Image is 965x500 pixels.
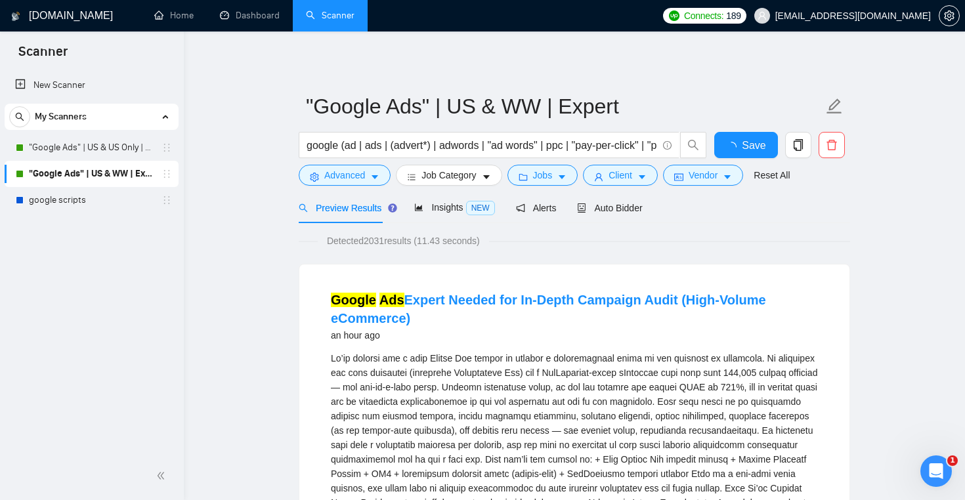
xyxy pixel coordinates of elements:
mark: Ads [379,293,404,307]
button: search [680,132,706,158]
a: "Google Ads" | US & WW | Expert [29,161,154,187]
button: idcardVendorcaret-down [663,165,743,186]
button: copy [785,132,811,158]
span: edit [826,98,843,115]
li: My Scanners [5,104,179,213]
div: Tooltip anchor [387,202,398,214]
span: notification [516,203,525,213]
a: New Scanner [15,72,168,98]
span: caret-down [723,172,732,182]
span: search [10,112,30,121]
span: Connects: [684,9,723,23]
img: logo [11,6,20,27]
span: Jobs [533,168,553,182]
span: area-chart [414,203,423,212]
input: Scanner name... [306,90,823,123]
button: setting [939,5,960,26]
a: "Google Ads" | US & US Only | Expert [29,135,154,161]
span: holder [161,169,172,179]
span: Auto Bidder [577,203,642,213]
li: New Scanner [5,72,179,98]
button: settingAdvancedcaret-down [299,165,391,186]
span: caret-down [370,172,379,182]
img: upwork-logo.png [669,10,679,21]
span: loading [726,142,742,152]
iframe: Intercom live chat [920,455,952,487]
span: Vendor [689,168,718,182]
mark: Google [331,293,376,307]
a: Reset All [754,168,790,182]
span: bars [407,172,416,182]
span: Save [742,137,765,154]
button: search [9,106,30,127]
button: folderJobscaret-down [507,165,578,186]
span: double-left [156,469,169,482]
span: idcard [674,172,683,182]
span: holder [161,142,172,153]
a: dashboardDashboard [220,10,280,21]
span: search [681,139,706,151]
button: delete [819,132,845,158]
button: barsJob Categorycaret-down [396,165,502,186]
a: searchScanner [306,10,354,21]
span: setting [939,10,959,21]
span: Preview Results [299,203,393,213]
span: setting [310,172,319,182]
span: caret-down [557,172,567,182]
button: Save [714,132,778,158]
span: user [758,11,767,20]
span: 189 [726,9,740,23]
a: homeHome [154,10,194,21]
a: Google AdsExpert Needed for In-Depth Campaign Audit (High-Volume eCommerce) [331,293,766,325]
input: Search Freelance Jobs... [307,137,657,154]
a: google scripts [29,187,154,213]
span: Client [609,168,632,182]
span: Advanced [324,168,365,182]
span: copy [786,139,811,151]
span: caret-down [482,172,491,182]
span: search [299,203,308,213]
span: Insights [414,202,494,213]
span: info-circle [663,141,672,150]
div: an hour ago [331,327,818,343]
span: delete [819,139,844,151]
span: Detected 2031 results (11.43 seconds) [318,234,489,248]
span: NEW [466,201,495,215]
span: folder [519,172,528,182]
span: 1 [947,455,958,466]
a: setting [939,10,960,21]
span: My Scanners [35,104,87,130]
span: Alerts [516,203,557,213]
span: caret-down [637,172,647,182]
span: robot [577,203,586,213]
span: user [594,172,603,182]
span: holder [161,195,172,205]
button: userClientcaret-down [583,165,658,186]
span: Scanner [8,42,78,70]
span: Job Category [421,168,476,182]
